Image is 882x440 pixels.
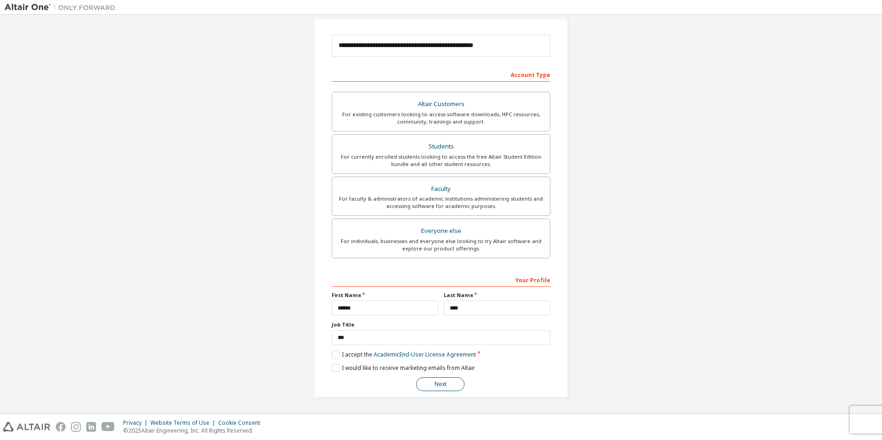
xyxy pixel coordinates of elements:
div: Cookie Consent [218,419,266,427]
img: youtube.svg [101,422,115,432]
label: First Name [332,291,438,299]
img: altair_logo.svg [3,422,50,432]
div: Altair Customers [338,98,544,111]
div: Students [338,140,544,153]
p: © 2025 Altair Engineering, Inc. All Rights Reserved. [123,427,266,434]
div: Website Terms of Use [150,419,218,427]
button: Next [416,377,465,391]
label: I accept the [332,351,476,358]
div: For existing customers looking to access software downloads, HPC resources, community, trainings ... [338,111,544,125]
div: Privacy [123,419,150,427]
div: For individuals, businesses and everyone else looking to try Altair software and explore our prod... [338,238,544,252]
img: instagram.svg [71,422,81,432]
label: Last Name [444,291,550,299]
img: Altair One [5,3,120,12]
div: For currently enrolled students looking to access the free Altair Student Edition bundle and all ... [338,153,544,168]
img: facebook.svg [56,422,66,432]
label: I would like to receive marketing emails from Altair [332,364,475,372]
div: Account Type [332,67,550,82]
div: For faculty & administrators of academic institutions administering students and accessing softwa... [338,195,544,210]
a: Academic End-User License Agreement [374,351,476,358]
img: linkedin.svg [86,422,96,432]
label: Job Title [332,321,550,328]
div: Everyone else [338,225,544,238]
div: Your Profile [332,272,550,287]
div: Faculty [338,183,544,196]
